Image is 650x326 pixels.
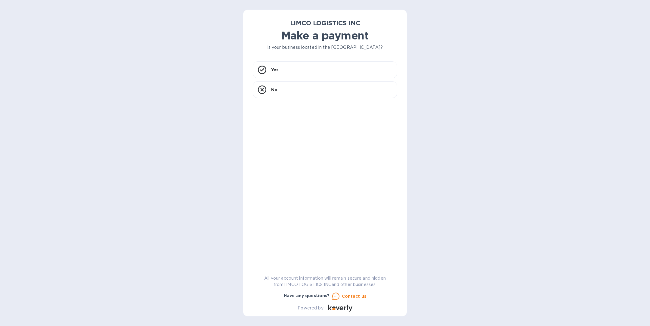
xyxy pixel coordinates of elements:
p: Yes [271,67,278,73]
b: LIMCO LOGISTICS INC [290,19,360,27]
u: Contact us [342,294,367,299]
p: No [271,87,277,93]
p: Powered by [298,305,323,311]
p: Is your business located in the [GEOGRAPHIC_DATA]? [253,44,397,51]
b: Have any questions? [284,293,330,298]
h1: Make a payment [253,29,397,42]
p: All your account information will remain secure and hidden from LIMCO LOGISTICS INC and other bus... [253,275,397,288]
